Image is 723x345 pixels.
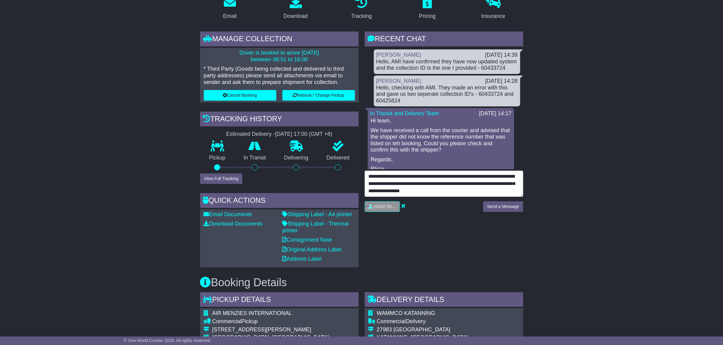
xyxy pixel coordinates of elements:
div: [DATE] 14:28 [485,78,518,85]
div: Download [284,12,308,20]
div: Email [223,12,237,20]
span: Commercial [377,318,406,324]
h3: Booking Details [200,276,523,289]
p: Hi team, [371,118,511,124]
a: Download Documents [204,221,263,227]
div: Hello, AMI have confirmed they have now updated system and the collection ID is the one I provide... [376,59,518,72]
div: Hello, checking with AMI. They made an error with this and gave us two seperate collection ID's -... [376,85,518,104]
span: © One World Courier 2025. All rights reserved. [124,338,211,343]
span: AIR MENZIES INTERNATIONAL [212,310,292,316]
a: Shipping Label - Thermal printer [282,221,349,233]
button: Cancel Booking [204,90,276,101]
div: Tracking [351,12,372,20]
div: KATANNING, [GEOGRAPHIC_DATA] [377,334,520,341]
div: Delivery Details [365,292,523,309]
div: Quick Actions [200,193,359,209]
p: Driver is booked to arrive [DATE] between 08:51 to 16:00 [204,50,355,63]
a: Address Label [282,256,322,262]
div: Pricing [419,12,436,20]
p: Delivering [275,155,318,161]
button: Send a Message [483,201,523,212]
div: [GEOGRAPHIC_DATA], [GEOGRAPHIC_DATA] [212,334,355,341]
a: [PERSON_NAME] [376,78,421,84]
p: * Third Party (Goods being collected and delivered to third party addresses) please send all atta... [204,66,355,85]
div: [DATE] 17:00 (GMT +8) [275,131,333,138]
div: Pickup Details [200,292,359,309]
div: RECENT CHAT [365,32,523,48]
p: We have received a call from the courier and advised that the shipper did not know the reference ... [371,127,511,153]
span: Commercial [212,318,241,324]
div: [DATE] 14:39 [485,52,518,59]
div: Tracking history [200,112,359,128]
a: [PERSON_NAME] [376,52,421,58]
p: Delivered [317,155,359,161]
p: In Transit [234,155,275,161]
p: Regards, [371,156,511,163]
span: WAMMCO KATANNING [377,310,435,316]
div: [DATE] 14:17 [479,110,512,117]
p: Rhiza [371,166,511,172]
div: Insurance [481,12,505,20]
div: [STREET_ADDRESS][PERSON_NAME] [212,327,355,333]
a: Shipping Label - A4 printer [282,211,352,217]
div: Pickup [212,318,355,325]
a: Email Documents [204,211,252,217]
div: Delivery [377,318,520,325]
a: Consignment Note [282,237,332,243]
button: View Full Tracking [200,173,242,184]
a: In Transit and Delivery Team [370,110,439,116]
p: Pickup [200,155,235,161]
button: Rebook / Change Pickup [282,90,355,101]
div: 27983 [GEOGRAPHIC_DATA] [377,327,520,333]
a: Original Address Label [282,246,342,253]
div: Estimated Delivery - [200,131,359,138]
div: Manage collection [200,32,359,48]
